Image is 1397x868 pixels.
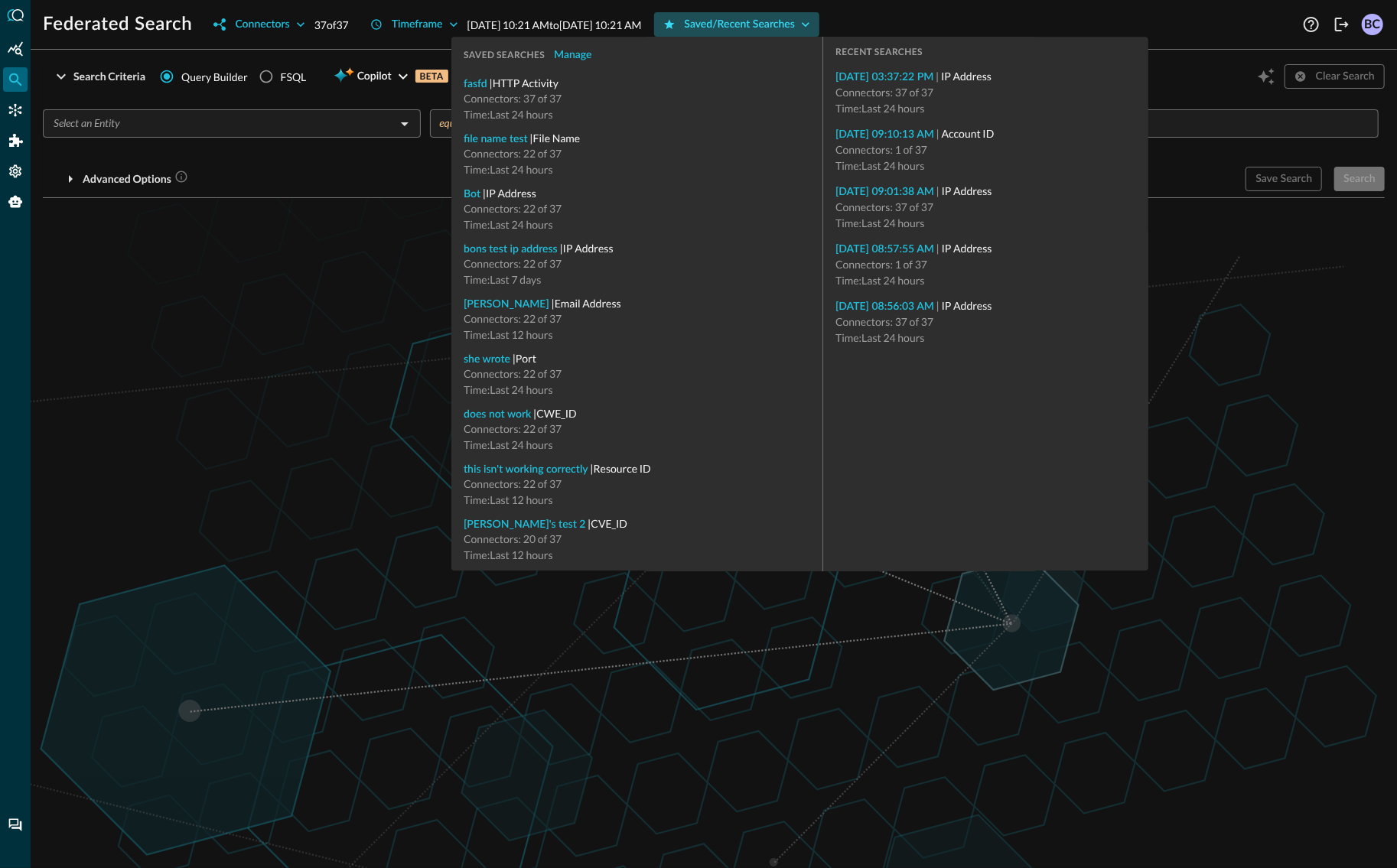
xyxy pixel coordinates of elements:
span: Connectors: 1 of 37 [835,258,927,271]
a: [PERSON_NAME] [464,299,549,310]
div: Manage [554,46,592,65]
span: | Resource ID [588,462,651,475]
span: Connectors: 22 of 37 [464,312,562,325]
p: [DATE] 10:21 AM to [DATE] 10:21 AM [467,17,642,33]
span: equals [439,116,467,130]
div: Summary Insights [3,37,28,61]
input: Select an Entity [47,114,391,133]
span: | CWE_ID [531,407,576,420]
span: Time: Last 24 hours [835,216,925,229]
span: IP Address [942,242,992,255]
span: Connectors: 1 of 37 [835,143,927,156]
a: [DATE] 03:37:22 PM [835,72,933,83]
span: | Port [510,352,536,365]
span: | IP Address [480,187,536,200]
button: Search Criteria [43,64,155,89]
span: | [933,70,991,83]
span: Time: Last 24 hours [835,159,925,172]
span: Time: Last 7 days [464,273,541,286]
button: Manage [545,43,601,67]
span: Connectors: 22 of 37 [464,147,562,160]
span: Time: Last 24 hours [464,218,553,231]
a: [PERSON_NAME]'s test 2 [464,519,585,530]
span: Time: Last 24 hours [835,274,925,287]
div: Addons [4,128,28,153]
span: IP Address [941,70,992,83]
div: Query Agent [3,190,28,214]
a: does not work [464,409,531,420]
a: file name test [464,134,528,145]
span: | [934,127,994,140]
span: Account ID [942,127,995,140]
span: Connectors: 22 of 37 [464,202,562,215]
a: [DATE] 09:10:13 AM [835,129,934,140]
span: Query Builder [181,69,248,85]
a: she wrote [464,354,510,365]
div: Timeframe [392,15,443,34]
div: FSQL [281,69,307,85]
span: | Email Address [549,297,621,310]
a: [DATE] 08:57:55 AM [835,244,934,255]
span: IP Address [942,184,992,197]
span: Time: Last 12 hours [464,548,553,561]
span: | [934,242,992,255]
div: Connectors [235,15,289,34]
div: Settings [3,159,28,184]
span: RECENT SEARCHES [835,46,923,57]
a: this isn't working correctly [464,464,588,475]
span: Connectors: 37 of 37 [835,86,933,99]
button: CopilotBETA [324,64,457,89]
div: BC [1362,14,1383,35]
span: Time: Last 24 hours [835,331,925,344]
span: Time: Last 24 hours [464,163,553,176]
span: Connectors: 22 of 37 [464,367,562,380]
span: | CVE_ID [585,517,627,530]
button: Open [394,113,415,135]
span: Copilot [357,67,392,86]
span: | HTTP Activity [487,76,558,89]
span: Time: Last 12 hours [464,328,553,341]
div: Chat [3,813,28,837]
a: [DATE] 08:56:03 AM [835,301,934,312]
span: Connectors: 22 of 37 [464,422,562,435]
div: Saved/Recent Searches [685,15,796,34]
span: Connectors: 22 of 37 [464,477,562,490]
span: IP Address [942,299,992,312]
a: Bot [464,189,480,200]
span: Time: Last 12 hours [464,493,553,506]
a: bons test ip address [464,244,558,255]
span: | IP Address [558,242,614,255]
span: SAVED SEARCHES [464,50,545,60]
span: Connectors: 22 of 37 [464,257,562,270]
p: BETA [415,70,448,83]
span: Connectors: 37 of 37 [464,92,562,105]
span: Connectors: 37 of 37 [835,200,933,213]
span: Time: Last 24 hours [464,438,553,451]
span: | [934,184,992,197]
a: fasfd [464,79,487,89]
div: Connectors [3,98,28,122]
a: [DATE] 09:01:38 AM [835,187,934,197]
button: Advanced Options [43,167,197,191]
h1: Federated Search [43,12,192,37]
button: Logout [1330,12,1354,37]
button: Help [1299,12,1324,37]
button: Connectors [204,12,314,37]
span: | [934,299,992,312]
div: Advanced Options [83,170,188,189]
p: 37 of 37 [314,17,349,33]
span: Time: Last 24 hours [464,383,553,396]
span: Connectors: 37 of 37 [835,315,933,328]
button: Timeframe [361,12,467,37]
button: Saved/Recent Searches [654,12,820,37]
div: Search Criteria [73,67,145,86]
div: Federated Search [3,67,28,92]
span: Connectors: 20 of 37 [464,532,562,545]
span: Time: Last 24 hours [835,102,925,115]
span: Time: Last 24 hours [464,108,553,121]
div: equals [439,116,594,130]
span: | File Name [528,132,581,145]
